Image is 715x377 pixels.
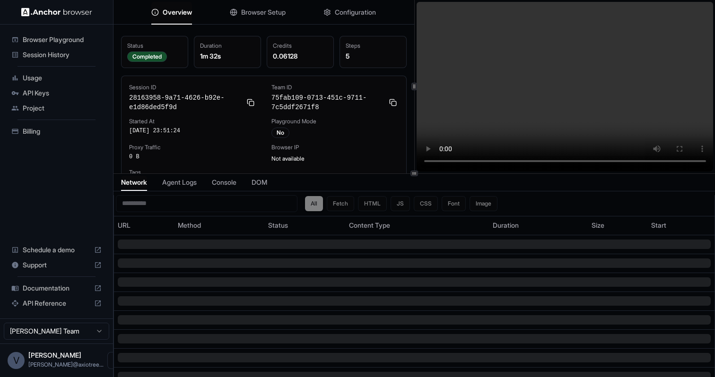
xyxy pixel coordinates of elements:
[335,8,376,17] span: Configuration
[8,296,105,311] div: API Reference
[271,93,384,112] span: 75fab109-0713-451c-9711-7c5ddf2671f8
[23,127,102,136] span: Billing
[212,178,236,187] span: Console
[273,51,328,61] div: 0.06128
[8,86,105,101] div: API Keys
[200,42,255,50] div: Duration
[271,84,399,91] div: Team ID
[21,8,92,17] img: Anchor Logo
[23,260,90,270] span: Support
[493,221,584,230] div: Duration
[346,42,401,50] div: Steps
[271,144,399,151] div: Browser IP
[273,42,328,50] div: Credits
[8,352,25,369] div: V
[118,221,170,230] div: URL
[23,35,102,44] span: Browser Playground
[28,351,81,359] span: Vipin Tanna
[8,32,105,47] div: Browser Playground
[271,128,289,138] div: No
[8,70,105,86] div: Usage
[23,103,102,113] span: Project
[127,42,182,50] div: Status
[129,84,256,91] div: Session ID
[129,169,399,176] div: Tags
[129,127,256,135] div: [DATE] 23:51:24
[23,88,102,98] span: API Keys
[651,221,711,230] div: Start
[129,153,256,161] div: 0 B
[23,245,90,255] span: Schedule a demo
[200,51,255,61] div: 1m 32s
[271,118,399,125] div: Playground Mode
[592,221,644,230] div: Size
[252,178,267,187] span: DOM
[107,352,124,369] button: Open menu
[23,299,90,308] span: API Reference
[8,242,105,257] div: Schedule a demo
[241,8,286,17] span: Browser Setup
[346,51,401,61] div: 5
[129,144,256,151] div: Proxy Traffic
[8,257,105,273] div: Support
[129,118,256,125] div: Started At
[163,8,192,17] span: Overview
[271,155,305,162] span: Not available
[8,124,105,139] div: Billing
[162,178,197,187] span: Agent Logs
[178,221,261,230] div: Method
[121,178,147,187] span: Network
[127,51,167,62] div: Completed
[349,221,485,230] div: Content Type
[28,361,104,368] span: vipin@axiotree.com
[23,50,102,60] span: Session History
[23,73,102,83] span: Usage
[129,93,241,112] span: 28163958-9a71-4626-b92e-e1d86ded5f9d
[8,281,105,296] div: Documentation
[268,221,341,230] div: Status
[23,283,90,293] span: Documentation
[8,101,105,116] div: Project
[8,47,105,62] div: Session History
